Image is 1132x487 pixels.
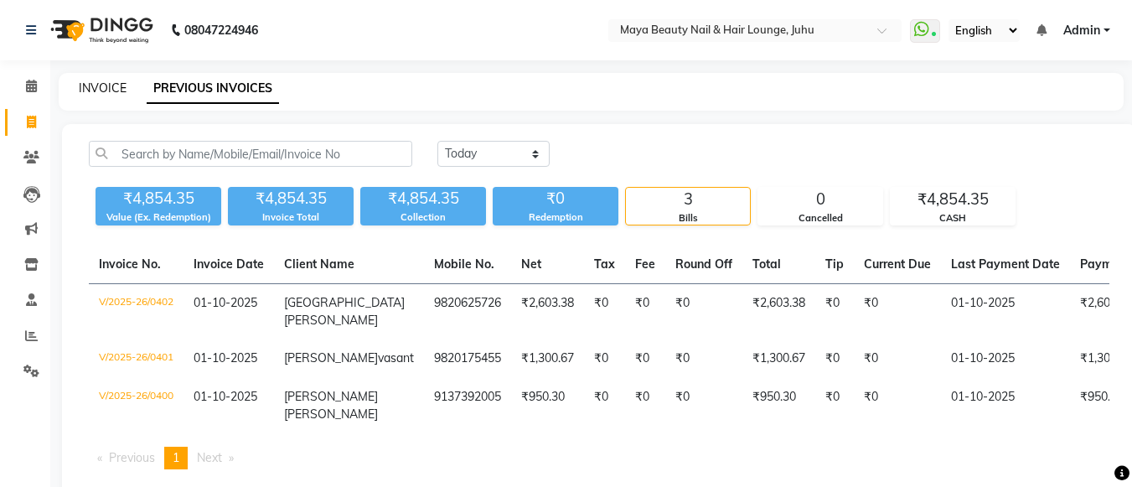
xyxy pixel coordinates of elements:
a: INVOICE [79,80,127,96]
span: Total [752,256,781,272]
td: ₹0 [584,284,625,340]
div: ₹4,854.35 [360,187,486,210]
td: ₹2,603.38 [742,284,815,340]
span: Round Off [675,256,732,272]
span: Invoice Date [194,256,264,272]
span: Mobile No. [434,256,494,272]
td: ₹1,300.67 [742,339,815,378]
span: Current Due [864,256,931,272]
div: ₹4,854.35 [891,188,1015,211]
span: Previous [109,450,155,465]
td: 01-10-2025 [941,378,1070,433]
input: Search by Name/Mobile/Email/Invoice No [89,141,412,167]
div: Bills [626,211,750,225]
span: [PERSON_NAME] [284,389,378,404]
td: ₹2,603.38 [511,284,584,340]
td: ₹0 [815,378,854,433]
span: vasant [378,350,414,365]
div: Value (Ex. Redemption) [96,210,221,225]
span: 01-10-2025 [194,295,257,310]
td: ₹950.30 [511,378,584,433]
span: [PERSON_NAME] [284,313,378,328]
td: 01-10-2025 [941,284,1070,340]
td: ₹0 [665,284,742,340]
div: ₹4,854.35 [96,187,221,210]
td: 9137392005 [424,378,511,433]
td: V/2025-26/0401 [89,339,183,378]
td: ₹0 [665,339,742,378]
span: Client Name [284,256,354,272]
span: Net [521,256,541,272]
span: Last Payment Date [951,256,1060,272]
span: [GEOGRAPHIC_DATA] [284,295,405,310]
span: Next [197,450,222,465]
span: Tax [594,256,615,272]
td: 9820625726 [424,284,511,340]
span: Admin [1063,22,1100,39]
div: Collection [360,210,486,225]
td: ₹0 [854,284,941,340]
div: Invoice Total [228,210,354,225]
div: ₹0 [493,187,618,210]
td: ₹0 [625,284,665,340]
td: ₹0 [815,339,854,378]
td: 01-10-2025 [941,339,1070,378]
div: CASH [891,211,1015,225]
span: 01-10-2025 [194,350,257,365]
span: 1 [173,450,179,465]
span: Invoice No. [99,256,161,272]
td: 9820175455 [424,339,511,378]
td: ₹950.30 [742,378,815,433]
td: ₹0 [815,284,854,340]
td: V/2025-26/0400 [89,378,183,433]
span: [PERSON_NAME] [284,350,378,365]
nav: Pagination [89,447,1109,469]
td: ₹0 [584,378,625,433]
div: Redemption [493,210,618,225]
span: Tip [825,256,844,272]
td: ₹0 [584,339,625,378]
td: ₹0 [665,378,742,433]
div: 3 [626,188,750,211]
td: V/2025-26/0402 [89,284,183,340]
td: ₹1,300.67 [511,339,584,378]
img: logo [43,7,158,54]
div: Cancelled [758,211,882,225]
td: ₹0 [854,378,941,433]
span: 01-10-2025 [194,389,257,404]
div: 0 [758,188,882,211]
span: Fee [635,256,655,272]
div: ₹4,854.35 [228,187,354,210]
a: PREVIOUS INVOICES [147,74,279,104]
td: ₹0 [625,378,665,433]
td: ₹0 [854,339,941,378]
b: 08047224946 [184,7,258,54]
td: ₹0 [625,339,665,378]
span: [PERSON_NAME] [284,407,378,422]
